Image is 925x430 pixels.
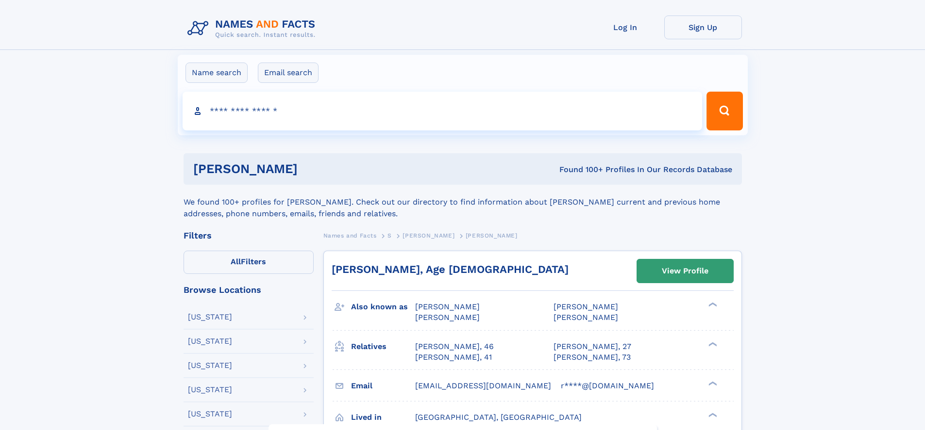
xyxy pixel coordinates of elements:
[387,232,392,239] span: S
[554,313,618,322] span: [PERSON_NAME]
[403,229,454,241] a: [PERSON_NAME]
[184,16,323,42] img: Logo Names and Facts
[184,231,314,240] div: Filters
[428,164,732,175] div: Found 100+ Profiles In Our Records Database
[415,313,480,322] span: [PERSON_NAME]
[184,286,314,294] div: Browse Locations
[185,63,248,83] label: Name search
[188,362,232,369] div: [US_STATE]
[387,229,392,241] a: S
[188,386,232,394] div: [US_STATE]
[706,380,718,386] div: ❯
[403,232,454,239] span: [PERSON_NAME]
[188,313,232,321] div: [US_STATE]
[415,341,494,352] a: [PERSON_NAME], 46
[184,251,314,274] label: Filters
[706,412,718,418] div: ❯
[183,92,703,130] input: search input
[351,409,415,426] h3: Lived in
[193,163,429,175] h1: [PERSON_NAME]
[351,299,415,315] h3: Also known as
[662,260,708,282] div: View Profile
[415,352,492,363] a: [PERSON_NAME], 41
[554,341,631,352] a: [PERSON_NAME], 27
[231,257,241,266] span: All
[415,302,480,311] span: [PERSON_NAME]
[188,410,232,418] div: [US_STATE]
[554,352,631,363] a: [PERSON_NAME], 73
[184,185,742,220] div: We found 100+ profiles for [PERSON_NAME]. Check out our directory to find information about [PERS...
[664,16,742,39] a: Sign Up
[323,229,377,241] a: Names and Facts
[332,263,569,275] a: [PERSON_NAME], Age [DEMOGRAPHIC_DATA]
[637,259,733,283] a: View Profile
[415,413,582,422] span: [GEOGRAPHIC_DATA], [GEOGRAPHIC_DATA]
[466,232,518,239] span: [PERSON_NAME]
[587,16,664,39] a: Log In
[706,302,718,308] div: ❯
[351,338,415,355] h3: Relatives
[188,337,232,345] div: [US_STATE]
[351,378,415,394] h3: Email
[258,63,319,83] label: Email search
[554,302,618,311] span: [PERSON_NAME]
[415,381,551,390] span: [EMAIL_ADDRESS][DOMAIN_NAME]
[706,341,718,347] div: ❯
[706,92,742,130] button: Search Button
